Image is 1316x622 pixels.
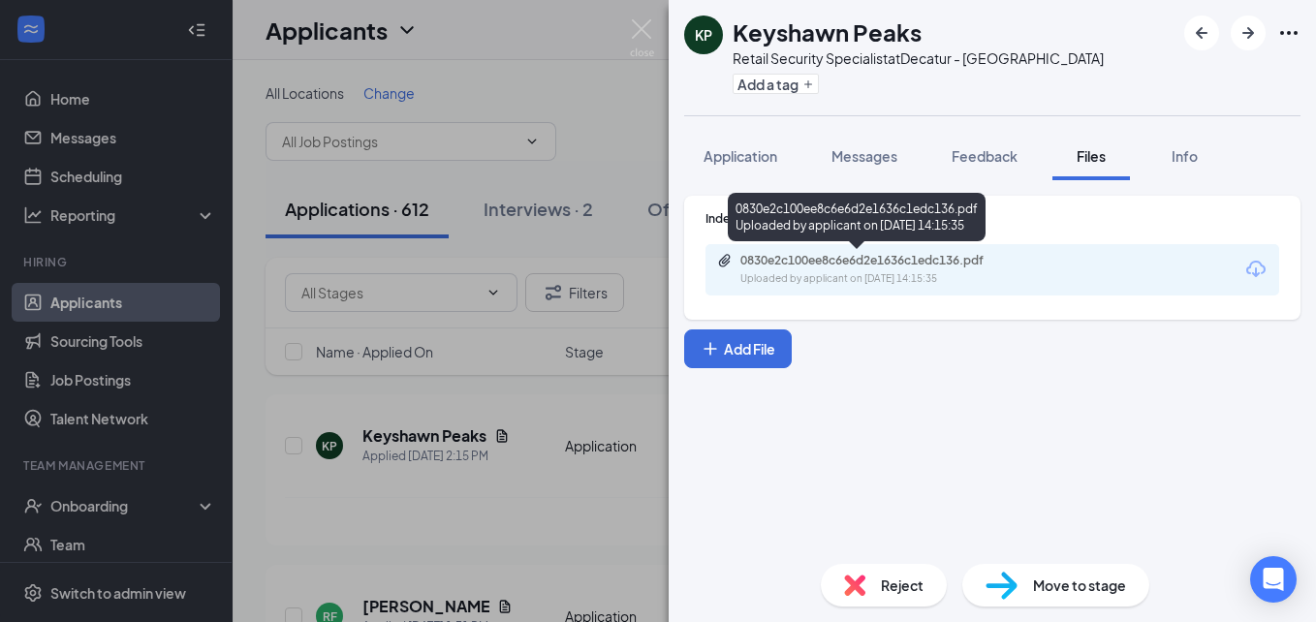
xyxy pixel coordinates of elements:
[952,147,1018,165] span: Feedback
[1277,21,1300,45] svg: Ellipses
[740,253,1012,268] div: 0830e2c100ee8c6e6d2e1636c1edc136.pdf
[1250,556,1297,603] div: Open Intercom Messenger
[728,193,986,241] div: 0830e2c100ee8c6e6d2e1636c1edc136.pdf Uploaded by applicant on [DATE] 14:15:35
[1231,16,1266,50] button: ArrowRight
[704,147,777,165] span: Application
[701,339,720,358] svg: Plus
[1172,147,1198,165] span: Info
[695,25,712,45] div: KP
[831,147,897,165] span: Messages
[1237,21,1260,45] svg: ArrowRight
[705,210,1279,227] div: Indeed Resume
[1033,575,1126,596] span: Move to stage
[684,329,792,368] button: Add FilePlus
[733,16,922,48] h1: Keyshawn Peaks
[733,74,819,94] button: PlusAdd a tag
[881,575,924,596] span: Reject
[802,78,814,90] svg: Plus
[733,48,1104,68] div: Retail Security Specialist at Decatur - [GEOGRAPHIC_DATA]
[1184,16,1219,50] button: ArrowLeftNew
[717,253,733,268] svg: Paperclip
[740,271,1031,287] div: Uploaded by applicant on [DATE] 14:15:35
[1077,147,1106,165] span: Files
[1190,21,1213,45] svg: ArrowLeftNew
[717,253,1031,287] a: Paperclip0830e2c100ee8c6e6d2e1636c1edc136.pdfUploaded by applicant on [DATE] 14:15:35
[1244,258,1268,281] svg: Download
